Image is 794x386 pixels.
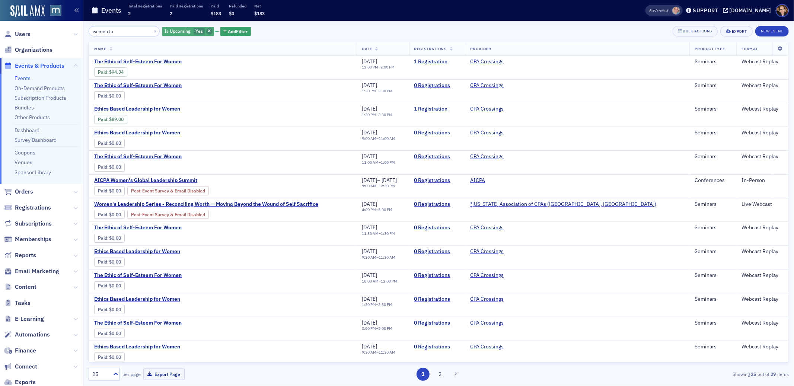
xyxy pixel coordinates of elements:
a: Ethics Based Leadership for Women [94,344,219,350]
span: : [98,259,109,265]
div: Post-Event Survey [127,210,209,219]
span: Viewing [650,8,669,13]
div: Webcast Replay [742,344,783,350]
span: CPA Crossings [470,344,517,350]
a: Paid [98,259,107,265]
time: 3:30 PM [378,88,392,93]
a: Ethics Based Leadership for Women [94,296,219,303]
span: Subscriptions [15,220,52,228]
span: : [98,188,109,194]
span: $0.00 [109,212,121,217]
span: : [98,331,109,336]
span: AICPA [470,177,517,184]
span: : [98,93,109,99]
a: 1 Registration [414,58,460,65]
time: 10:00 AM [362,278,379,284]
a: 0 Registrations [414,320,460,326]
div: Paid: 0 - $0 [94,139,125,148]
time: 11:00 AM [362,160,379,165]
span: CPA Crossings [470,248,517,255]
a: SailAMX [10,5,45,17]
span: AICPA Women's Global Leadership Summit [94,177,219,184]
span: [DATE] [362,272,377,278]
p: Refunded [229,3,246,9]
time: 1:30 PM [362,302,376,307]
span: [DATE] [362,319,377,326]
span: Orders [15,188,33,196]
a: Paid [98,354,107,360]
a: Paid [98,331,107,336]
time: 3:30 PM [378,112,392,117]
span: $183 [254,10,265,16]
span: : [98,212,109,217]
h1: Events [101,6,121,15]
a: Women's Leadership Series - Reconciling Worth — Moving Beyond the Wound of Self Sacrifice [94,201,318,208]
div: Seminars [695,248,731,255]
time: 11:00 AM [379,136,395,141]
div: Webcast Replay [742,248,783,255]
a: The Ethic of Self-Esteem For Women [94,153,219,160]
span: CPA Crossings [470,272,517,279]
span: CPA Crossings [470,106,517,112]
span: CPA Crossings [470,153,517,160]
div: – [362,231,395,236]
span: CPA Crossings [470,296,517,303]
a: 0 Registrations [414,296,460,303]
div: – [362,326,392,331]
div: Bulk Actions [683,29,712,33]
a: Paid [98,93,107,99]
time: 11:30 AM [379,350,395,355]
a: Events [15,75,31,82]
time: 9:00 AM [362,183,376,188]
div: Showing out of items [561,371,789,377]
div: Paid: 1 - $9434 [94,67,127,76]
span: The Ethic of Self-Esteem For Women [94,224,219,231]
a: View Homepage [45,5,61,17]
span: Format [742,46,758,51]
div: Yes [162,27,214,36]
a: *[US_STATE] Association of CPAs ([GEOGRAPHIC_DATA], [GEOGRAPHIC_DATA]) [470,201,656,208]
div: Paid: 0 - $0 [94,305,125,314]
time: 4:00 PM [362,207,376,212]
img: SailAMX [50,5,61,16]
div: Seminars [695,224,731,231]
div: – [362,350,395,355]
div: – [362,160,395,165]
a: Automations [4,331,50,339]
time: 1:30 PM [381,231,395,236]
a: CPA Crossings [470,58,504,65]
strong: 29 [769,371,777,377]
a: Survey Dashboard [15,137,57,143]
div: Seminars [695,153,731,160]
div: 25 [92,370,109,378]
span: E-Learning [15,315,44,323]
span: $0.00 [109,140,121,146]
a: Paid [98,140,107,146]
button: 1 [417,368,430,381]
a: The Ethic of Self-Esteem For Women [94,58,219,65]
span: $0.00 [109,93,121,99]
span: : [98,235,109,241]
a: 0 Registrations [414,177,460,184]
div: – [362,65,395,70]
a: 1 Registration [414,106,460,112]
a: Memberships [4,235,51,243]
span: [DATE] [362,248,377,255]
a: Users [4,30,31,38]
div: – [362,136,395,141]
span: Ethics Based Leadership for Women [94,106,219,112]
time: 12:00 PM [362,64,378,70]
span: Automations [15,331,50,339]
span: The Ethic of Self-Esteem For Women [94,320,219,326]
span: [DATE] [362,201,377,207]
a: The Ethic of Self-Esteem For Women [94,272,219,279]
div: Post-Event Survey [127,186,209,195]
time: 1:30 PM [362,88,376,93]
a: CPA Crossings [470,106,504,112]
div: Paid: 0 - $0 [94,234,125,243]
time: 11:30 AM [362,231,379,236]
span: Email Marketing [15,267,59,275]
span: Registrations [15,204,51,212]
span: CPA Crossings [470,320,517,326]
